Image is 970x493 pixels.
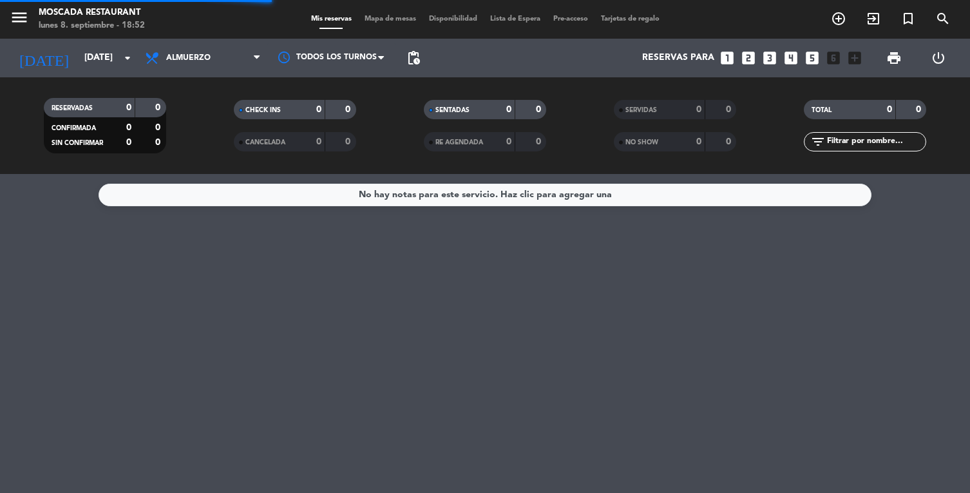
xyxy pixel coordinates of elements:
strong: 0 [696,105,701,114]
strong: 0 [506,137,511,146]
span: pending_actions [406,50,421,66]
strong: 0 [345,137,353,146]
strong: 0 [316,105,321,114]
strong: 0 [536,105,544,114]
span: SIN CONFIRMAR [52,140,103,146]
strong: 0 [536,137,544,146]
i: add_box [846,50,863,66]
i: looks_6 [825,50,842,66]
i: looks_one [719,50,736,66]
i: add_circle_outline [831,11,846,26]
i: looks_3 [761,50,778,66]
span: TOTAL [812,107,832,113]
strong: 0 [726,137,734,146]
strong: 0 [126,123,131,132]
div: Moscada Restaurant [39,6,145,19]
span: CANCELADA [245,139,285,146]
strong: 0 [887,105,892,114]
strong: 0 [155,103,163,112]
i: search [935,11,951,26]
i: looks_two [740,50,757,66]
i: power_settings_new [931,50,946,66]
i: menu [10,8,29,27]
button: menu [10,8,29,32]
i: [DATE] [10,44,78,72]
div: No hay notas para este servicio. Haz clic para agregar una [359,188,612,202]
span: SERVIDAS [625,107,657,113]
strong: 0 [316,137,321,146]
span: Reservas para [642,53,714,63]
i: exit_to_app [866,11,881,26]
span: Disponibilidad [423,15,484,23]
i: arrow_drop_down [120,50,135,66]
strong: 0 [155,138,163,147]
span: RESERVADAS [52,105,93,111]
span: Mis reservas [305,15,358,23]
i: looks_4 [783,50,799,66]
span: Mapa de mesas [358,15,423,23]
i: filter_list [810,134,826,150]
strong: 0 [155,123,163,132]
i: turned_in_not [900,11,916,26]
span: SENTADAS [435,107,470,113]
span: Lista de Espera [484,15,547,23]
strong: 0 [126,138,131,147]
strong: 0 [506,105,511,114]
strong: 0 [345,105,353,114]
div: LOG OUT [917,39,961,77]
div: lunes 8. septiembre - 18:52 [39,19,145,32]
i: looks_5 [804,50,821,66]
span: Almuerzo [166,53,211,63]
strong: 0 [726,105,734,114]
span: CHECK INS [245,107,281,113]
span: print [886,50,902,66]
strong: 0 [126,103,131,112]
strong: 0 [696,137,701,146]
input: Filtrar por nombre... [826,135,926,149]
span: RE AGENDADA [435,139,483,146]
strong: 0 [916,105,924,114]
span: Tarjetas de regalo [594,15,666,23]
span: NO SHOW [625,139,658,146]
span: Pre-acceso [547,15,594,23]
span: CONFIRMADA [52,125,96,131]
